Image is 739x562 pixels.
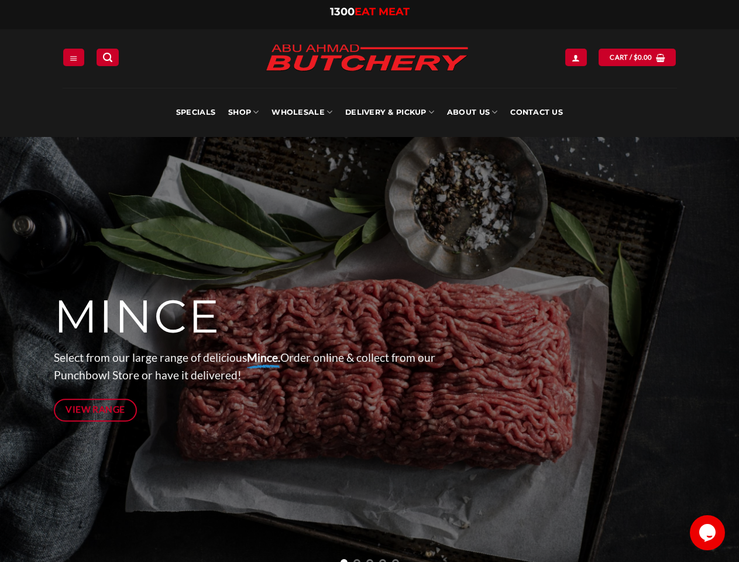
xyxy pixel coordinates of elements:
span: MINCE [54,289,221,345]
a: View Range [54,399,138,421]
a: Menu [63,49,84,66]
a: 1300EAT MEAT [330,5,410,18]
span: 1300 [330,5,355,18]
a: Delivery & Pickup [345,88,434,137]
a: SHOP [228,88,259,137]
a: Search [97,49,119,66]
span: EAT MEAT [355,5,410,18]
span: Cart / [610,52,652,63]
iframe: chat widget [690,515,727,550]
span: Select from our large range of delicious Order online & collect from our Punchbowl Store or have ... [54,351,435,382]
span: $ [634,52,638,63]
strong: Mince. [247,351,280,364]
a: Wholesale [271,88,332,137]
a: Specials [176,88,215,137]
bdi: 0.00 [634,53,652,61]
a: Login [565,49,586,66]
a: Contact Us [510,88,563,137]
a: About Us [447,88,497,137]
img: Abu Ahmad Butchery [256,36,478,81]
span: View Range [66,402,125,417]
a: Cart / $0.00 [599,49,676,66]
